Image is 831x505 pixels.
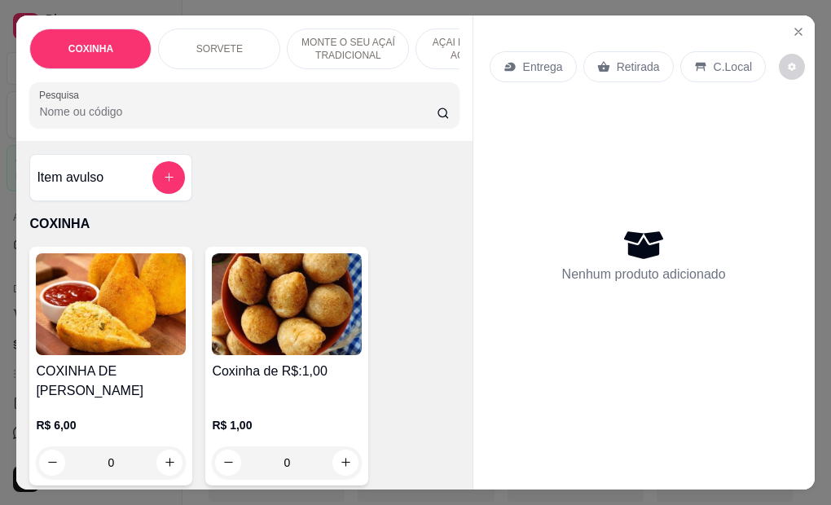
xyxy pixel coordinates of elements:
[37,168,103,187] h4: Item avulso
[152,161,185,194] button: add-separate-item
[714,59,752,75] p: C.Local
[196,42,243,55] p: SORVETE
[29,214,459,234] p: COXINHA
[523,59,563,75] p: Entrega
[36,253,186,355] img: product-image
[212,362,362,381] h4: Coxinha de R$:1,00
[785,19,811,45] button: Close
[39,103,437,120] input: Pesquisa
[779,54,805,80] button: decrease-product-quantity
[617,59,660,75] p: Retirada
[332,450,358,476] button: increase-product-quantity
[36,417,186,433] p: R$ 6,00
[39,88,85,102] label: Pesquisa
[429,36,524,62] p: AÇAI PREMIUM OU AÇAI ZERO
[301,36,395,62] p: MONTE O SEU AÇAÍ TRADICIONAL
[215,450,241,476] button: decrease-product-quantity
[212,417,362,433] p: R$ 1,00
[212,253,362,355] img: product-image
[562,265,726,284] p: Nenhum produto adicionado
[36,362,186,401] h4: COXINHA DE [PERSON_NAME]
[68,42,113,55] p: COXINHA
